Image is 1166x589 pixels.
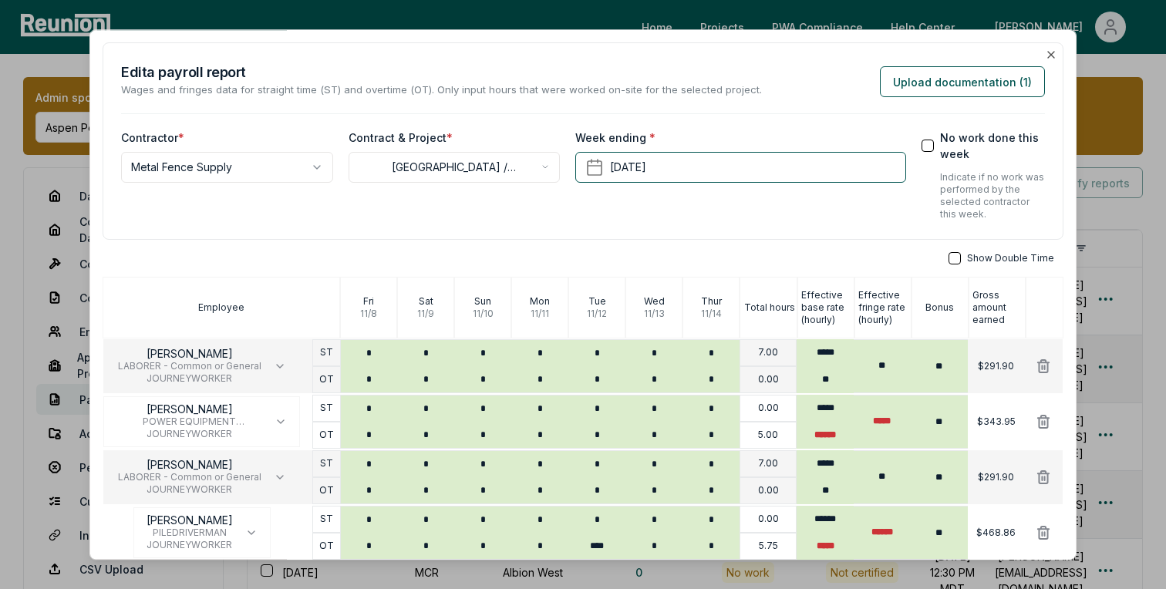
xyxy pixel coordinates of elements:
span: POWER EQUIPMENT OPERATOR - Hoist, Pump, Forklift (ridden or self-propelled) Backhoe/Excavator/Tra... [116,416,262,428]
p: [PERSON_NAME] [118,459,261,471]
span: JOURNEYWORKER [116,428,262,440]
p: Sat [419,295,433,308]
label: Week ending [575,130,655,146]
span: Show Double Time [967,252,1054,264]
button: Upload documentation (1) [880,66,1045,97]
p: OT [319,374,334,386]
p: Effective base rate (hourly) [801,289,854,326]
p: [PERSON_NAME] [118,348,261,360]
p: [PERSON_NAME] [116,403,262,416]
p: Thur [701,295,722,308]
label: Contractor [121,130,184,146]
p: $291.90 [978,360,1014,372]
p: Sun [474,295,491,308]
p: 0.00 [758,402,779,415]
p: Tue [588,295,606,308]
label: No work done this week [940,130,1045,162]
p: 5.75 [759,540,778,553]
p: Indicate if no work was performed by the selected contractor this week. [940,171,1045,220]
span: LABORER - Common or General [118,360,261,372]
button: [DATE] [575,152,905,183]
p: OT [319,540,334,553]
span: LABORER - Common or General [118,471,261,483]
p: Effective fringe rate (hourly) [858,289,911,326]
p: 5.00 [758,429,778,442]
p: OT [319,485,334,497]
p: 7.00 [758,347,778,359]
p: [PERSON_NAME] [147,514,233,527]
p: $468.86 [976,527,1016,539]
p: ST [320,513,333,526]
p: 11 / 12 [587,308,607,320]
p: 0.00 [758,513,779,526]
span: JOURNEYWORKER [147,539,233,551]
p: $343.95 [977,416,1016,428]
label: Contract & Project [349,130,453,146]
span: JOURNEYWORKER [118,483,261,496]
span: PILEDRIVERMAN [147,527,233,539]
h2: Edit a payroll report [121,62,762,82]
p: Mon [530,295,550,308]
p: Fri [363,295,374,308]
p: 11 / 11 [531,308,549,320]
p: 11 / 9 [417,308,434,320]
p: Wages and fringes data for straight time (ST) and overtime (OT). Only input hours that were worke... [121,82,762,98]
p: 7.00 [758,458,778,470]
p: Wed [644,295,665,308]
p: ST [320,402,333,415]
p: OT [319,429,334,442]
p: ST [320,347,333,359]
p: Total hours [744,301,795,314]
p: ST [320,458,333,470]
p: $291.90 [978,471,1014,483]
p: Bonus [925,301,954,314]
span: JOURNEYWORKER [118,372,261,385]
p: 0.00 [758,485,779,497]
p: 11 / 8 [360,308,377,320]
p: 0.00 [758,374,779,386]
p: 11 / 10 [473,308,494,320]
p: 11 / 13 [644,308,665,320]
p: Employee [198,301,244,314]
p: Gross amount earned [972,289,1025,326]
p: 11 / 14 [701,308,722,320]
